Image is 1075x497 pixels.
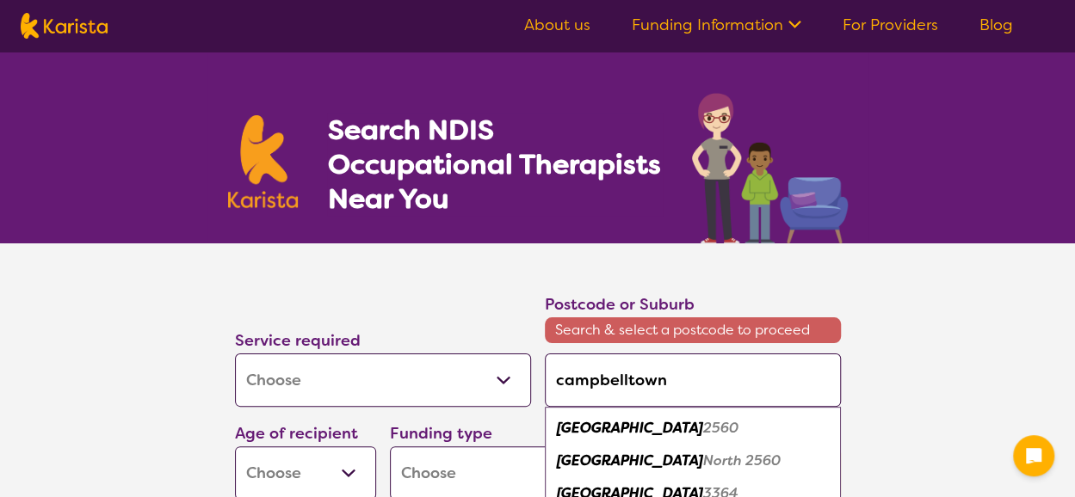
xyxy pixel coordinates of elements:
div: Campbelltown North 2560 [553,445,832,477]
em: 2560 [703,419,738,437]
span: Search & select a postcode to proceed [545,317,841,343]
img: Karista logo [21,13,108,39]
em: [GEOGRAPHIC_DATA] [557,419,703,437]
h1: Search NDIS Occupational Therapists Near You [327,113,662,216]
label: Funding type [390,423,492,444]
label: Postcode or Suburb [545,294,695,315]
em: North 2560 [703,451,781,469]
div: Campbelltown 2560 [553,412,832,445]
a: Funding Information [632,15,801,35]
a: For Providers [843,15,938,35]
input: Type [545,353,841,407]
a: Blog [979,15,1013,35]
img: occupational-therapy [692,93,848,243]
a: About us [524,15,590,35]
label: Service required [235,330,361,351]
img: Karista logo [228,115,299,208]
label: Age of recipient [235,423,358,444]
em: [GEOGRAPHIC_DATA] [557,451,703,469]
